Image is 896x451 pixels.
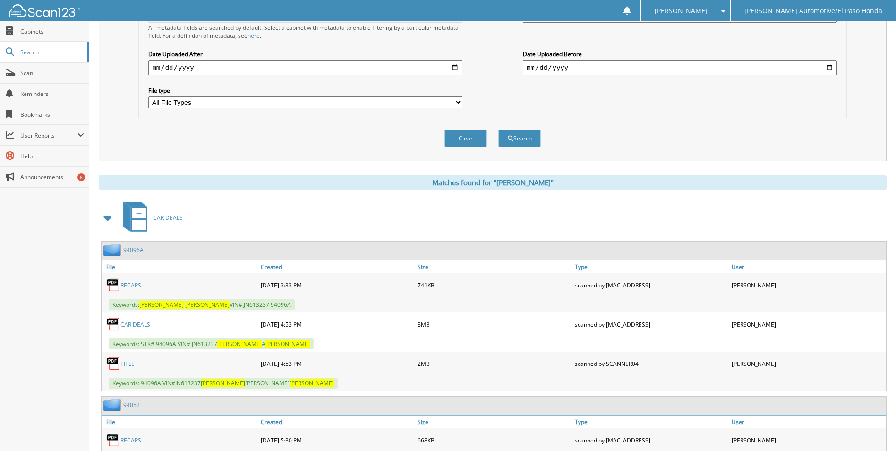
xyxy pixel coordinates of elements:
a: TITLE [120,360,135,368]
label: Date Uploaded Before [523,50,837,58]
span: [PERSON_NAME] [265,340,310,348]
span: [PERSON_NAME] [217,340,262,348]
input: end [523,60,837,75]
a: Type [572,260,729,273]
div: 668KB [415,431,572,450]
span: Announcements [20,173,84,181]
div: scanned by SCANNER04 [572,354,729,373]
button: Search [498,130,541,147]
span: [PERSON_NAME] Automotive/El Paso Honda [744,8,882,14]
a: User [729,416,886,428]
a: 94096A [123,246,144,254]
label: File type [148,87,462,95]
span: [PERSON_NAME] [139,301,184,309]
img: folder2.png [103,244,123,256]
span: Cabinets [20,27,84,35]
div: scanned by [MAC_ADDRESS] [572,315,729,334]
span: [PERSON_NAME] [290,379,334,387]
div: 2MB [415,354,572,373]
div: scanned by [MAC_ADDRESS] [572,431,729,450]
span: [PERSON_NAME] [201,379,245,387]
div: 741KB [415,276,572,295]
div: All metadata fields are searched by default. Select a cabinet with metadata to enable filtering b... [148,24,462,40]
a: here [247,32,260,40]
span: [PERSON_NAME] [655,8,708,14]
div: [DATE] 3:33 PM [258,276,415,295]
a: File [102,416,258,428]
span: Reminders [20,90,84,98]
div: [PERSON_NAME] [729,431,886,450]
a: RECAPS [120,436,141,444]
a: RECAPS [120,281,141,289]
div: [PERSON_NAME] [729,276,886,295]
label: Date Uploaded After [148,50,462,58]
a: CAR DEALS [118,199,183,236]
div: Matches found for "[PERSON_NAME]" [99,175,887,190]
a: Created [258,416,415,428]
span: Keywords: 94096A VIN#JN613237 [PERSON_NAME] [109,378,338,389]
img: folder2.png [103,399,123,411]
a: CAR DEALS [120,321,150,329]
div: [DATE] 5:30 PM [258,431,415,450]
input: start [148,60,462,75]
div: scanned by [MAC_ADDRESS] [572,276,729,295]
a: File [102,260,258,273]
button: Clear [444,130,487,147]
span: CAR DEALS [153,214,183,222]
span: User Reports [20,131,77,139]
img: PDF.png [106,356,120,371]
span: Bookmarks [20,111,84,119]
span: Keywords: STK# 94096A VIN# JN613237 A [109,338,314,349]
div: [PERSON_NAME] [729,315,886,334]
a: Type [572,416,729,428]
div: 8MB [415,315,572,334]
div: [DATE] 4:53 PM [258,354,415,373]
a: Size [415,416,572,428]
a: User [729,260,886,273]
div: [DATE] 4:53 PM [258,315,415,334]
img: PDF.png [106,433,120,447]
span: [PERSON_NAME] [185,301,230,309]
span: Scan [20,69,84,77]
a: Created [258,260,415,273]
span: Search [20,48,83,56]
iframe: Chat Widget [849,406,896,451]
img: PDF.png [106,317,120,331]
a: Size [415,260,572,273]
span: Keywords: VIN#:JN613237 94096A [109,299,295,310]
div: 6 [77,173,85,181]
img: PDF.png [106,278,120,292]
div: [PERSON_NAME] [729,354,886,373]
span: Help [20,152,84,160]
img: scan123-logo-white.svg [9,4,80,17]
a: 94052 [123,401,140,409]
